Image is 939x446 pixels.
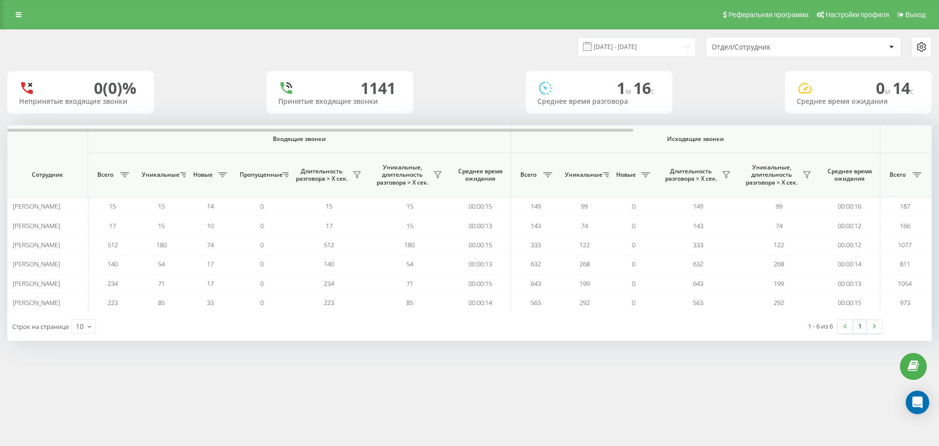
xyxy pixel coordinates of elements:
[906,391,929,414] div: Open Intercom Messenger
[450,235,511,255] td: 00:00:15
[885,86,893,96] span: м
[632,279,635,288] span: 0
[531,259,541,268] span: 632
[324,298,334,307] span: 223
[260,221,264,230] span: 0
[776,202,782,211] span: 99
[404,240,415,249] span: 180
[326,202,333,211] span: 15
[819,255,880,274] td: 00:00:14
[531,279,541,288] span: 643
[293,167,350,183] span: Длительность разговора > Х сек.
[581,202,588,211] span: 99
[905,11,926,19] span: Выход
[108,279,118,288] span: 234
[260,259,264,268] span: 0
[260,298,264,307] span: 0
[580,298,590,307] span: 292
[326,221,333,230] span: 17
[191,171,215,179] span: Новые
[108,259,118,268] span: 140
[156,240,167,249] span: 180
[406,279,413,288] span: 71
[19,97,142,106] div: Непринятые входящие звонки
[826,11,889,19] span: Настройки профиля
[207,298,214,307] span: 33
[13,279,60,288] span: [PERSON_NAME]
[93,171,117,179] span: Всего
[565,171,600,179] span: Уникальные
[819,197,880,216] td: 00:00:16
[450,293,511,312] td: 00:00:14
[774,279,784,288] span: 199
[580,240,590,249] span: 122
[581,221,588,230] span: 74
[774,240,784,249] span: 122
[450,216,511,235] td: 00:00:13
[663,167,719,183] span: Длительность разговора > Х сек.
[693,240,703,249] span: 333
[774,298,784,307] span: 292
[898,240,912,249] span: 1077
[534,135,857,143] span: Исходящие звонки
[531,202,541,211] span: 149
[450,197,511,216] td: 00:00:15
[900,202,910,211] span: 187
[580,279,590,288] span: 199
[142,171,177,179] span: Уникальные
[580,259,590,268] span: 268
[324,259,334,268] span: 140
[207,221,214,230] span: 10
[531,298,541,307] span: 563
[900,259,910,268] span: 811
[808,321,833,331] div: 1 - 6 из 6
[457,167,503,183] span: Среднее время ожидания
[819,235,880,255] td: 00:00:12
[819,216,880,235] td: 00:00:12
[13,202,60,211] span: [PERSON_NAME]
[910,86,914,96] span: c
[109,221,116,230] span: 17
[113,135,485,143] span: Входящие звонки
[900,298,910,307] span: 973
[693,202,703,211] span: 149
[531,221,541,230] span: 143
[819,274,880,293] td: 00:00:13
[406,221,413,230] span: 15
[774,259,784,268] span: 268
[158,221,165,230] span: 15
[260,202,264,211] span: 0
[797,97,920,106] div: Среднее время ожидания
[260,279,264,288] span: 0
[207,240,214,249] span: 74
[632,240,635,249] span: 0
[614,171,638,179] span: Новые
[240,171,279,179] span: Пропущенные
[693,279,703,288] span: 643
[158,298,165,307] span: 85
[13,240,60,249] span: [PERSON_NAME]
[712,43,828,51] div: Отдел/Сотрудник
[516,171,540,179] span: Всего
[360,79,396,97] div: 1141
[108,240,118,249] span: 512
[13,298,60,307] span: [PERSON_NAME]
[537,97,661,106] div: Среднее время разговора
[617,77,633,98] span: 1
[632,298,635,307] span: 0
[406,298,413,307] span: 85
[651,86,655,96] span: c
[94,79,136,97] div: 0 (0)%
[626,86,633,96] span: м
[450,255,511,274] td: 00:00:13
[76,322,84,331] div: 10
[16,171,79,179] span: Сотрудник
[852,320,867,333] a: 1
[885,171,910,179] span: Всего
[109,202,116,211] span: 15
[158,279,165,288] span: 71
[531,240,541,249] span: 333
[158,259,165,268] span: 54
[693,221,703,230] span: 143
[374,164,430,187] span: Уникальные, длительность разговора > Х сек.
